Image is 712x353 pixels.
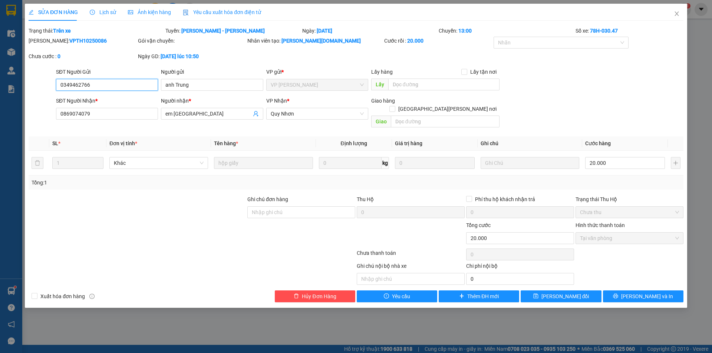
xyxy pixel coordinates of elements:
[29,52,136,60] div: Chưa cước :
[294,293,299,299] span: delete
[29,9,78,15] span: SỬA ĐƠN HÀNG
[395,140,422,146] span: Giá trị hàng
[90,10,95,15] span: clock-circle
[253,111,259,117] span: user-add
[575,27,684,35] div: Số xe:
[247,196,288,202] label: Ghi chú đơn hàng
[247,206,355,218] input: Ghi chú đơn hàng
[138,52,246,60] div: Ngày GD:
[29,10,34,15] span: edit
[391,116,500,127] input: Dọc đường
[128,10,133,15] span: picture
[56,97,158,105] div: SĐT Người Nhận
[69,38,107,44] b: VPTH10250086
[214,157,313,169] input: VD: Bàn, Ghế
[371,79,388,90] span: Lấy
[56,68,158,76] div: SĐT Người Gửi
[357,196,374,202] span: Thu Hộ
[109,140,137,146] span: Đơn vị tính
[161,97,263,105] div: Người nhận
[128,9,171,15] span: Ảnh kiện hàng
[302,292,336,300] span: Hủy Đơn Hàng
[384,293,389,299] span: exclamation-circle
[89,294,95,299] span: info-circle
[603,290,683,302] button: printer[PERSON_NAME] và In
[388,79,500,90] input: Dọc đường
[533,293,538,299] span: save
[271,79,364,90] span: VP Tuy Hòa
[275,290,355,302] button: deleteHủy Đơn Hàng
[481,157,579,169] input: Ghi Chú
[438,27,575,35] div: Chuyến:
[357,262,465,273] div: Ghi chú nội bộ nhà xe
[580,207,679,218] span: Chưa thu
[271,108,364,119] span: Quy Nhơn
[576,222,625,228] label: Hình thức thanh toán
[357,273,465,285] input: Nhập ghi chú
[585,140,611,146] span: Cước hàng
[161,53,199,59] b: [DATE] lúc 10:50
[439,290,519,302] button: plusThêm ĐH mới
[317,28,332,34] b: [DATE]
[341,140,367,146] span: Định lượng
[371,116,391,127] span: Giao
[28,27,165,35] div: Trạng thái:
[621,292,673,300] span: [PERSON_NAME] và In
[671,157,680,169] button: plus
[32,179,275,187] div: Tổng: 1
[541,292,589,300] span: [PERSON_NAME] đổi
[183,10,189,16] img: icon
[371,98,395,104] span: Giao hàng
[466,222,491,228] span: Tổng cước
[29,37,136,45] div: [PERSON_NAME]:
[161,68,263,76] div: Người gửi
[90,9,116,15] span: Lịch sử
[266,98,287,104] span: VP Nhận
[666,4,687,24] button: Close
[613,293,618,299] span: printer
[371,69,393,75] span: Lấy hàng
[53,28,71,34] b: Trên xe
[674,11,680,17] span: close
[382,157,389,169] span: kg
[576,195,683,203] div: Trạng thái Thu Hộ
[466,262,574,273] div: Chi phí nội bộ
[407,38,423,44] b: 20.000
[281,38,361,44] b: [PERSON_NAME][DOMAIN_NAME]
[114,157,204,169] span: Khác
[467,292,499,300] span: Thêm ĐH mới
[266,68,368,76] div: VP gửi
[478,136,582,151] th: Ghi chú
[165,27,301,35] div: Tuyến:
[392,292,410,300] span: Yêu cầu
[357,290,437,302] button: exclamation-circleYêu cầu
[356,249,465,262] div: Chưa thanh toán
[32,157,43,169] button: delete
[37,292,88,300] span: Xuất hóa đơn hàng
[247,37,383,45] div: Nhân viên tạo:
[52,140,58,146] span: SL
[214,140,238,146] span: Tên hàng
[467,68,500,76] span: Lấy tận nơi
[395,105,500,113] span: [GEOGRAPHIC_DATA][PERSON_NAME] nơi
[459,293,464,299] span: plus
[301,27,438,35] div: Ngày:
[57,53,60,59] b: 0
[590,28,618,34] b: 78H-030.47
[395,157,475,169] input: 0
[183,9,261,15] span: Yêu cầu xuất hóa đơn điện tử
[472,195,538,203] span: Phí thu hộ khách nhận trả
[521,290,601,302] button: save[PERSON_NAME] đổi
[181,28,265,34] b: [PERSON_NAME] - [PERSON_NAME]
[580,233,679,244] span: Tại văn phòng
[138,37,246,45] div: Gói vận chuyển:
[384,37,492,45] div: Cước rồi :
[458,28,472,34] b: 13:00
